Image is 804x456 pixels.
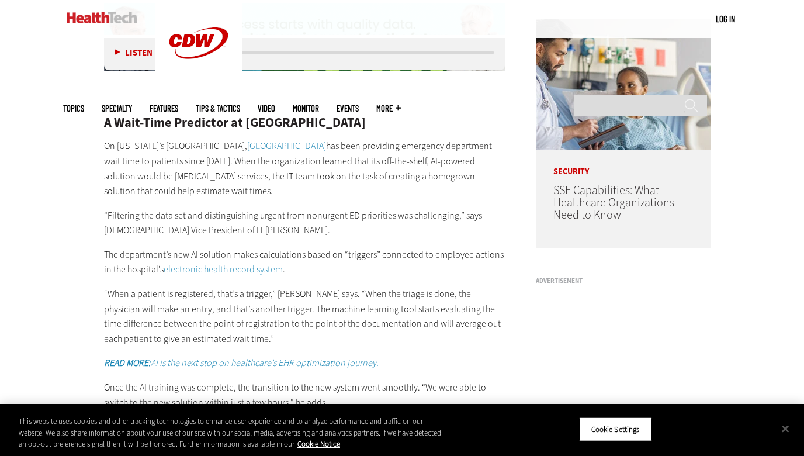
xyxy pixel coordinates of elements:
p: Security [536,150,711,176]
em: AI is the next stop on healthcare’s EHR optimization journey. [104,357,379,369]
iframe: advertisement [536,289,711,435]
p: Once the AI training was complete, the transition to the new system went smoothly. “We were able ... [104,380,505,410]
button: Cookie Settings [579,417,652,441]
a: Log in [716,13,735,24]
h3: Advertisement [536,278,711,284]
a: Features [150,104,178,113]
a: SSE Capabilities: What Healthcare Organizations Need to Know [553,182,674,223]
strong: READ MORE: [104,357,151,369]
p: “When a patient is registered, that’s a trigger,” [PERSON_NAME] says. “When the triage is done, t... [104,286,505,346]
h2: A Wait-Time Predictor at [GEOGRAPHIC_DATA] [104,116,505,129]
a: CDW [155,77,242,89]
a: More information about your privacy [297,439,340,449]
p: “Filtering the data set and distinguishing urgent from nonurgent ED priorities was challenging,” ... [104,208,505,238]
div: User menu [716,13,735,25]
a: Video [258,104,275,113]
span: Topics [63,104,84,113]
a: MonITor [293,104,319,113]
p: The department’s new AI solution makes calculations based on “triggers” connected to employee act... [104,247,505,277]
a: READ MORE:AI is the next stop on healthcare’s EHR optimization journey. [104,357,379,369]
img: Home [67,12,137,23]
a: electronic health record system [164,263,283,275]
a: [GEOGRAPHIC_DATA] [247,140,326,152]
div: This website uses cookies and other tracking technologies to enhance user experience and to analy... [19,416,442,450]
a: Events [337,104,359,113]
span: More [376,104,401,113]
button: Close [772,416,798,441]
a: Tips & Tactics [196,104,240,113]
span: Specialty [102,104,132,113]
p: On [US_STATE]’s [GEOGRAPHIC_DATA], has been providing emergency department wait time to patients ... [104,139,505,198]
